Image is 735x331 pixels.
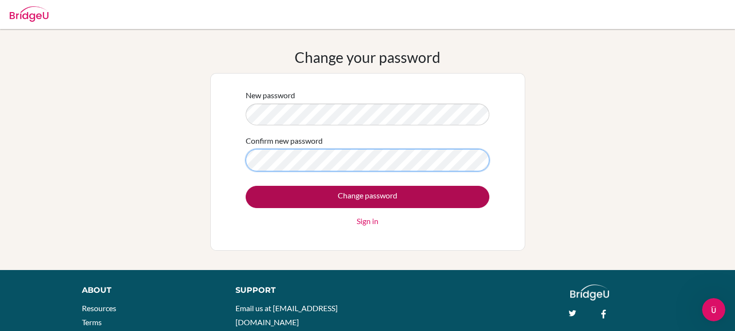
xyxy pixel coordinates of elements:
[82,303,116,313] a: Resources
[357,215,378,227] a: Sign in
[246,135,323,147] label: Confirm new password
[570,285,610,301] img: logo_white@2x-f4f0deed5e89b7ecb1c2cc34c3e3d731f90f0f143d5ea2071677605dd97b5244.png
[246,90,295,101] label: New password
[295,48,440,66] h1: Change your password
[10,6,48,22] img: Bridge-U
[246,186,489,208] input: Change password
[235,285,357,296] div: Support
[82,317,102,327] a: Terms
[82,285,214,296] div: About
[235,303,338,327] a: Email us at [EMAIL_ADDRESS][DOMAIN_NAME]
[702,298,725,321] iframe: Intercom live chat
